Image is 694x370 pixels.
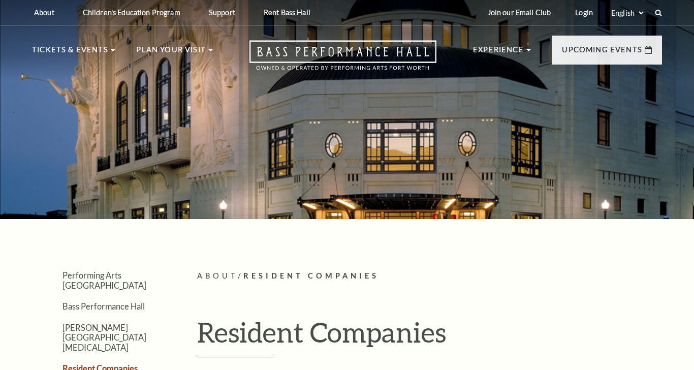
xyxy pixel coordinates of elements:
select: Select: [609,8,645,18]
p: Experience [473,44,524,62]
span: Resident Companies [243,271,379,280]
p: Children's Education Program [83,8,180,17]
h1: Resident Companies [197,316,662,357]
p: / [197,270,662,283]
p: Upcoming Events [562,44,642,62]
p: Support [209,8,235,17]
a: [PERSON_NAME][GEOGRAPHIC_DATA][MEDICAL_DATA] [62,323,146,352]
p: Plan Your Visit [136,44,206,62]
span: About [197,271,238,280]
a: Bass Performance Hall [62,301,145,311]
a: Performing Arts [GEOGRAPHIC_DATA] [62,270,146,290]
p: About [34,8,54,17]
p: Tickets & Events [32,44,108,62]
p: Rent Bass Hall [264,8,310,17]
